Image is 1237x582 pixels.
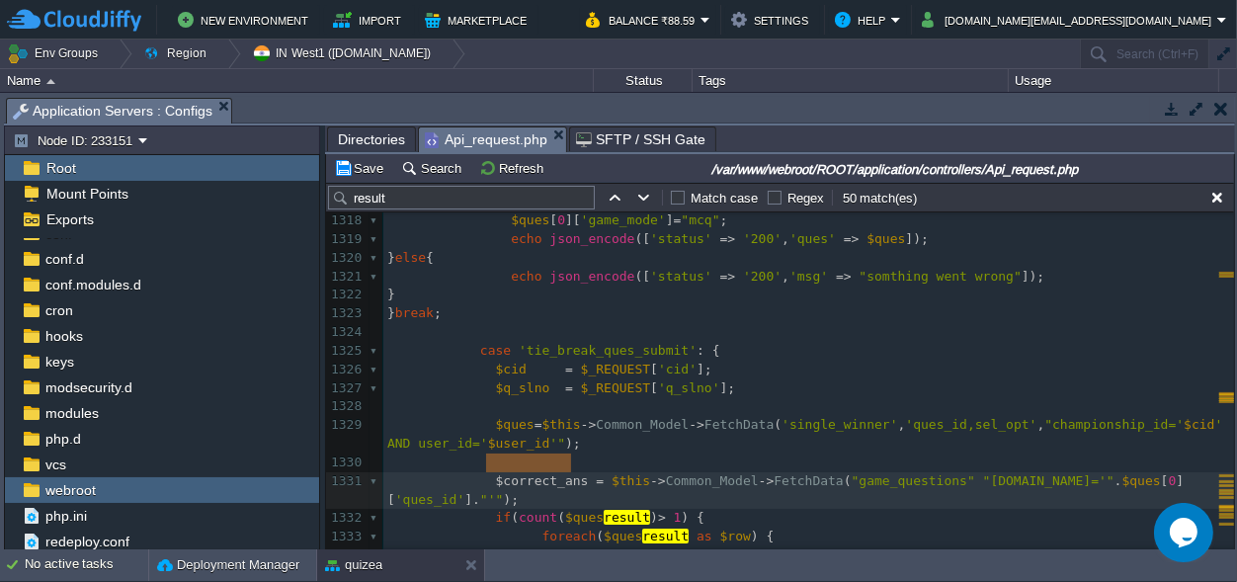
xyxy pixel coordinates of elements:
[743,269,782,284] span: '200'
[581,417,597,432] span: ->
[326,342,366,361] div: 1325
[387,473,1184,507] span: ][
[511,231,541,246] span: echo
[326,509,366,528] div: 1332
[41,533,132,550] a: redeploy.conf
[1044,417,1184,432] span: "championship_id='
[604,529,642,543] span: $ques
[143,40,213,67] button: Region
[573,547,658,562] span: $insertData
[519,510,557,525] span: count
[1010,69,1218,92] div: Usage
[720,269,736,284] span: =>
[42,159,79,177] a: Root
[426,250,434,265] span: {
[41,250,87,268] a: conf.d
[387,305,395,320] span: }
[503,492,519,507] span: );
[326,323,366,342] div: 1324
[2,69,593,92] div: Name
[1184,417,1214,432] span: $cid
[334,159,389,177] button: Save
[612,473,650,488] span: $this
[674,510,682,525] span: 1
[13,99,212,124] span: Application Servers : Configs
[549,231,634,246] span: json_encode
[596,473,604,488] span: =
[720,547,728,562] span: (
[25,549,148,581] div: No active tasks
[658,510,666,525] span: >
[46,79,55,84] img: AMDAwAAAACH5BAEAAAAALAAAAAABAAEAAAICRAEAOw==
[480,492,503,507] span: "'"
[41,430,84,448] span: php.d
[835,8,891,32] button: Help
[326,454,366,472] div: 1330
[41,327,86,345] a: hooks
[395,492,464,507] span: 'ques_id'
[922,8,1217,32] button: [DOMAIN_NAME][EMAIL_ADDRESS][DOMAIN_NAME]
[581,362,650,376] span: $_REQUEST
[464,492,480,507] span: ].
[650,231,712,246] span: 'status'
[565,436,581,451] span: );
[41,456,69,473] span: vcs
[586,8,701,32] button: Balance ₹88.59
[1022,269,1044,284] span: ]);
[41,404,102,422] a: modules
[720,231,736,246] span: =>
[731,8,814,32] button: Settings
[697,362,712,376] span: ];
[326,211,366,230] div: 1318
[1154,503,1217,562] iframe: chat widget
[511,212,549,227] span: $ques
[844,473,852,488] span: (
[326,416,366,435] div: 1329
[666,473,759,488] span: Common_Model
[387,250,395,265] span: }
[557,212,565,227] span: 0
[387,287,395,301] span: }
[789,269,828,284] span: 'msg'
[905,231,928,246] span: ]);
[42,185,131,203] span: Mount Points
[41,481,99,499] a: webroot
[650,510,658,525] span: )
[488,436,550,451] span: $user_id
[782,417,897,432] span: 'single_winner'
[326,361,366,379] div: 1326
[326,528,366,546] div: 1333
[634,231,650,246] span: ([
[704,417,774,432] span: FetchData
[326,286,366,304] div: 1322
[41,353,77,371] span: keys
[496,380,550,395] span: $q_slno
[581,380,650,395] span: $_REQUEST
[326,546,366,565] div: 1334
[338,127,405,151] span: Directories
[479,159,549,177] button: Refresh
[41,301,76,319] span: cron
[1037,417,1045,432] span: ,
[852,473,975,488] span: "game_questions"
[782,231,789,246] span: ,
[418,126,567,151] li: /var/www/webroot/ROOT/application/controllers/Api_request.php
[511,510,519,525] span: (
[666,547,674,562] span: =
[157,555,299,575] button: Deployment Manager
[642,529,689,543] span: result
[658,362,697,376] span: 'cid'
[595,69,692,92] div: Status
[326,230,366,249] div: 1319
[596,529,604,543] span: (
[535,417,542,432] span: =
[1161,473,1169,488] span: [
[326,268,366,287] div: 1321
[697,343,719,358] span: : {
[326,379,366,398] div: 1327
[42,210,97,228] a: Exports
